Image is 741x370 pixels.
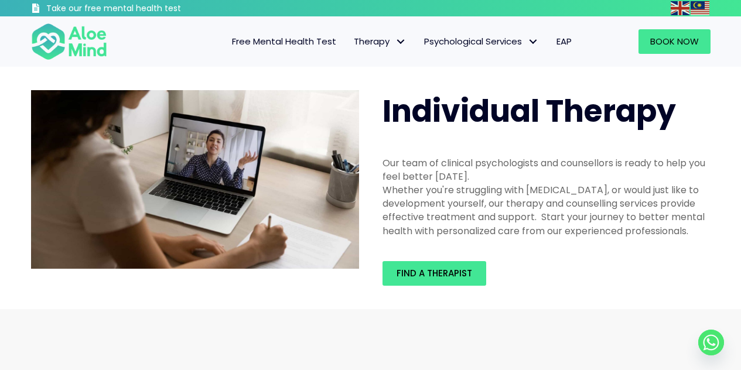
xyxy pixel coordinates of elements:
[415,29,548,54] a: Psychological ServicesPsychological Services: submenu
[548,29,580,54] a: EAP
[232,35,336,47] span: Free Mental Health Test
[383,183,711,238] div: Whether you're struggling with [MEDICAL_DATA], or would just like to development yourself, our th...
[650,35,699,47] span: Book Now
[671,1,689,15] img: en
[31,90,359,269] img: Therapy online individual
[31,22,107,61] img: Aloe mind Logo
[691,1,709,15] img: ms
[638,29,711,54] a: Book Now
[223,29,345,54] a: Free Mental Health Test
[383,90,676,132] span: Individual Therapy
[383,261,486,286] a: Find a therapist
[122,29,580,54] nav: Menu
[383,156,711,183] div: Our team of clinical psychologists and counsellors is ready to help you feel better [DATE].
[698,330,724,355] a: Whatsapp
[31,3,244,16] a: Take our free mental health test
[345,29,415,54] a: TherapyTherapy: submenu
[397,267,472,279] span: Find a therapist
[691,1,711,15] a: Malay
[525,33,542,50] span: Psychological Services: submenu
[671,1,691,15] a: English
[424,35,539,47] span: Psychological Services
[354,35,407,47] span: Therapy
[46,3,244,15] h3: Take our free mental health test
[392,33,409,50] span: Therapy: submenu
[556,35,572,47] span: EAP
